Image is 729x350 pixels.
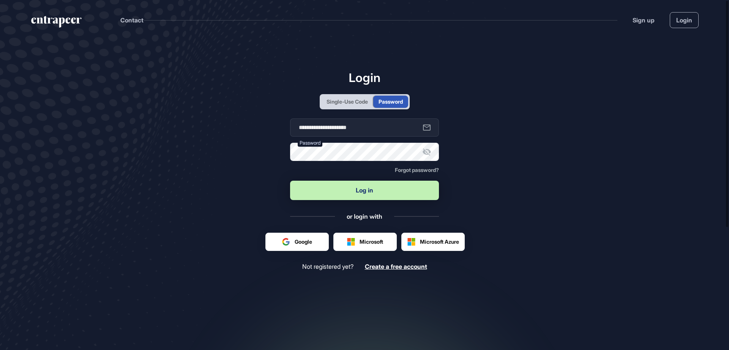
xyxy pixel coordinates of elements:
label: Password [298,139,322,147]
a: Sign up [633,16,655,25]
div: Password [379,98,403,106]
button: Contact [120,15,144,25]
a: Create a free account [365,263,427,270]
a: Login [670,12,699,28]
div: or login with [347,212,382,221]
a: Forgot password? [395,167,439,173]
a: entrapeer-logo [30,16,82,30]
button: Log in [290,181,439,200]
div: Single-Use Code [327,98,368,106]
span: Not registered yet? [302,263,353,270]
h1: Login [290,70,439,85]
